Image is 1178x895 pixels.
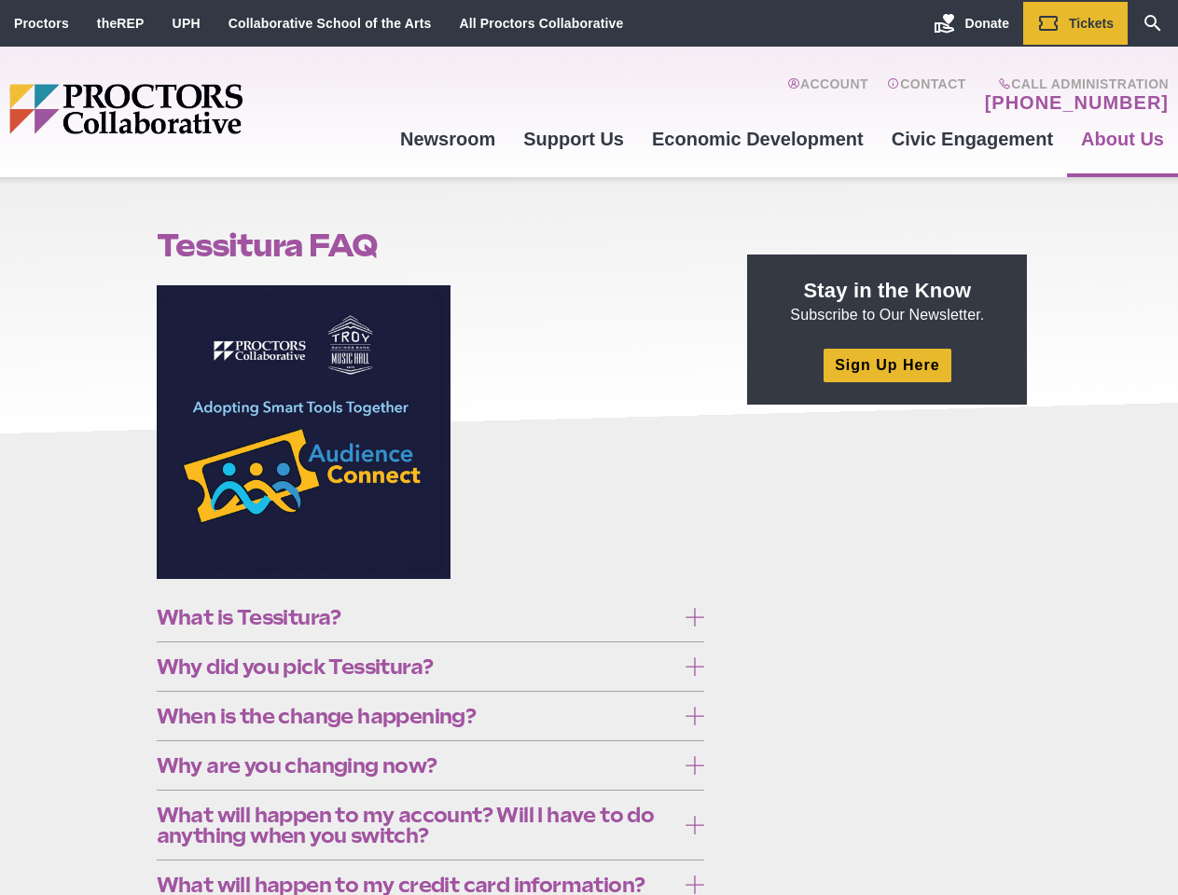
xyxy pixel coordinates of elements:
a: About Us [1067,114,1178,164]
h1: Tessitura FAQ [157,227,705,263]
a: Newsroom [386,114,509,164]
span: What is Tessitura? [157,607,676,627]
a: Contact [887,76,966,114]
a: All Proctors Collaborative [459,16,623,31]
span: Tickets [1069,16,1114,31]
strong: Stay in the Know [804,279,972,302]
span: Why did you pick Tessitura? [157,656,676,677]
p: Subscribe to Our Newsletter. [769,277,1005,325]
a: Search [1128,2,1178,45]
a: Support Us [509,114,638,164]
a: Donate [920,2,1023,45]
span: What will happen to my account? Will I have to do anything when you switch? [157,805,676,846]
span: Why are you changing now? [157,755,676,776]
a: UPH [173,16,201,31]
a: Economic Development [638,114,878,164]
a: Sign Up Here [824,349,950,381]
img: Proctors logo [9,84,386,134]
span: When is the change happening? [157,706,676,726]
a: [PHONE_NUMBER] [985,91,1169,114]
span: What will happen to my credit card information? [157,874,676,895]
a: Civic Engagement [878,114,1067,164]
span: Donate [965,16,1009,31]
a: Tickets [1023,2,1128,45]
span: Call Administration [979,76,1169,91]
iframe: Advertisement [747,427,1027,660]
a: theREP [97,16,145,31]
a: Collaborative School of the Arts [229,16,432,31]
a: Account [787,76,868,114]
a: Proctors [14,16,69,31]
